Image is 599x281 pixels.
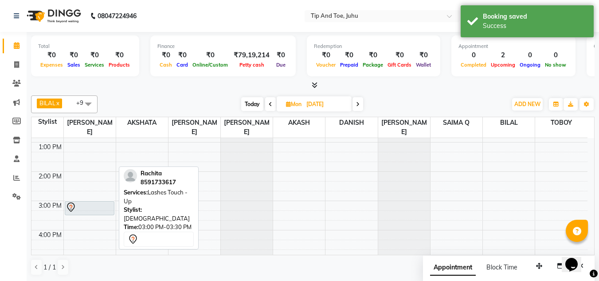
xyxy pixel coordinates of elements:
span: [PERSON_NAME] [64,117,116,138]
div: ₹0 [174,50,190,60]
div: ₹0 [414,50,433,60]
div: 0 [543,50,568,60]
span: 1 / 1 [43,263,56,272]
span: Package [360,62,385,68]
div: Stylist [31,117,63,127]
span: Cash [157,62,174,68]
span: Prepaid [338,62,360,68]
div: 0 [517,50,543,60]
span: Ongoing [517,62,543,68]
div: ₹0 [38,50,65,60]
span: Stylist: [124,206,142,213]
span: AKASH [273,117,325,128]
div: ₹0 [360,50,385,60]
span: Upcoming [489,62,517,68]
span: +9 [76,99,90,106]
span: BILAL [39,99,55,107]
span: Rachita [141,170,162,177]
div: [DEMOGRAPHIC_DATA] [124,206,194,223]
img: profile [124,169,137,182]
span: SAIMA Q [431,117,482,128]
span: Services: [124,189,148,196]
a: x [55,99,59,107]
div: 1:00 PM [37,142,63,152]
div: ₹0 [314,50,338,60]
span: [PERSON_NAME] [378,117,430,138]
span: Services [82,62,106,68]
div: ₹0 [157,50,174,60]
div: 0 [458,50,489,60]
span: ADD NEW [514,101,540,107]
span: Sales [65,62,82,68]
span: [PERSON_NAME] [168,117,220,138]
div: ₹0 [338,50,360,60]
span: Mon [284,101,304,107]
div: ₹0 [273,50,289,60]
span: [PERSON_NAME] [221,117,273,138]
iframe: chat widget [562,245,590,272]
div: 03:00 PM-03:30 PM [124,223,194,232]
span: Appointment [430,260,476,276]
span: Voucher [314,62,338,68]
b: 08047224946 [98,4,137,28]
div: ₹0 [190,50,230,60]
div: ₹0 [65,50,82,60]
span: Block Time [486,263,517,271]
div: 4:00 PM [37,230,63,240]
div: Booking saved [483,12,587,21]
span: Time: [124,223,138,230]
span: Online/Custom [190,62,230,68]
span: Petty cash [237,62,266,68]
div: Total [38,43,132,50]
span: AKSHATA [116,117,168,128]
span: Today [241,97,263,111]
div: Success [483,21,587,31]
div: 3:00 PM [37,201,63,210]
span: Lashes Touch - Up [124,189,188,205]
div: ₹0 [82,50,106,60]
div: 2 [489,50,517,60]
span: No show [543,62,568,68]
span: TOBOY [535,117,587,128]
div: ₹0 [385,50,414,60]
span: Expenses [38,62,65,68]
img: logo [23,4,83,28]
span: Due [274,62,288,68]
input: 2025-09-08 [304,98,348,111]
span: Completed [458,62,489,68]
div: [GEOGRAPHIC_DATA], 03:00 PM-03:30 PM, Lashes Touch - Up [65,202,114,215]
button: ADD NEW [512,98,543,111]
span: Wallet [414,62,433,68]
div: ₹79,19,214 [230,50,273,60]
div: 2:00 PM [37,172,63,181]
span: Products [106,62,132,68]
span: DANISH [325,117,377,128]
div: Redemption [314,43,433,50]
div: 8591733617 [141,178,176,187]
span: Gift Cards [385,62,414,68]
div: Appointment [458,43,568,50]
span: BILAL [483,117,535,128]
div: Finance [157,43,289,50]
div: ₹0 [106,50,132,60]
span: Card [174,62,190,68]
